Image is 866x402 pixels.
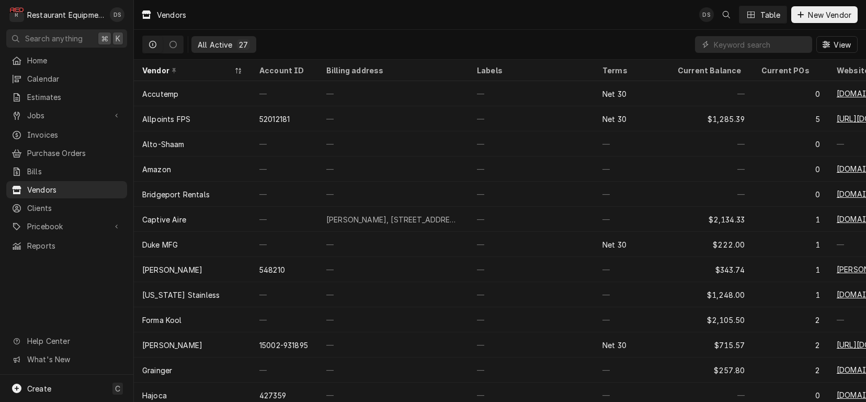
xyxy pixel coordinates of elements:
div: — [318,106,469,131]
div: — [669,157,753,182]
a: Purchase Orders [6,144,127,162]
div: 27 [239,39,248,50]
div: R [9,7,24,22]
div: 0 [753,157,828,182]
div: — [594,282,669,307]
div: Current POs [761,65,818,76]
div: — [469,207,594,232]
div: Net 30 [602,340,626,351]
div: — [594,257,669,282]
div: — [251,282,318,307]
div: $257.80 [669,358,753,383]
div: Net 30 [602,239,626,250]
div: [US_STATE] Stainless [142,289,220,300]
div: Alto-Shaam [142,139,185,150]
div: — [469,81,594,106]
div: — [469,307,594,332]
div: — [469,157,594,182]
div: Labels [477,65,586,76]
a: Calendar [6,70,127,87]
div: — [669,182,753,207]
div: — [469,282,594,307]
div: — [251,131,318,157]
div: — [251,207,318,232]
div: Restaurant Equipment Diagnostics's Avatar [9,7,24,22]
a: Reports [6,237,127,254]
div: $222.00 [669,232,753,257]
span: Bills [27,166,122,177]
div: — [318,358,469,383]
div: — [318,307,469,332]
span: Clients [27,203,122,214]
div: — [594,157,669,182]
div: — [594,207,669,232]
span: Search anything [25,33,83,44]
div: $715.57 [669,332,753,358]
span: Calendar [27,73,122,84]
div: — [251,182,318,207]
div: Accutemp [142,88,178,99]
button: Open search [718,6,735,23]
div: — [318,257,469,282]
div: Derek Stewart's Avatar [699,7,714,22]
span: Pricebook [27,221,106,232]
div: — [469,232,594,257]
div: Bridgeport Rentals [142,189,210,200]
div: Derek Stewart's Avatar [110,7,124,22]
a: Home [6,52,127,69]
div: 15002-931895 [259,340,308,351]
div: Forma Kool [142,315,182,326]
a: Go to Help Center [6,332,127,350]
div: Grainger [142,365,172,376]
a: Go to What's New [6,351,127,368]
span: C [115,383,120,394]
div: Net 30 [602,114,626,125]
div: 2 [753,358,828,383]
div: 548210 [259,264,285,275]
div: — [594,358,669,383]
span: Help Center [27,336,121,347]
span: View [831,39,853,50]
div: Net 30 [602,88,626,99]
div: — [594,307,669,332]
div: — [469,182,594,207]
span: Jobs [27,110,106,121]
div: DS [110,7,124,22]
div: — [251,232,318,257]
div: — [669,81,753,106]
a: Bills [6,163,127,180]
span: ⌘ [101,33,108,44]
span: Estimates [27,92,122,103]
div: — [251,81,318,106]
div: 2 [753,332,828,358]
div: 1 [753,207,828,232]
div: 2 [753,307,828,332]
button: View [816,36,858,53]
div: — [318,332,469,358]
span: What's New [27,354,121,365]
div: — [318,182,469,207]
span: Vendors [27,184,122,195]
div: — [251,157,318,182]
span: New Vendor [806,9,853,20]
a: Estimates [6,88,127,106]
div: 52012181 [259,114,290,125]
div: — [469,332,594,358]
div: Restaurant Equipment Diagnostics [27,9,104,20]
a: Go to Jobs [6,107,127,124]
div: — [251,307,318,332]
span: Create [27,384,51,393]
a: Clients [6,199,127,217]
div: — [594,182,669,207]
div: $2,105.50 [669,307,753,332]
a: Go to Pricebook [6,218,127,235]
div: — [318,131,469,157]
div: — [469,106,594,131]
div: 1 [753,257,828,282]
div: Amazon [142,164,171,175]
div: 1 [753,232,828,257]
div: — [318,282,469,307]
button: New Vendor [791,6,858,23]
div: $1,248.00 [669,282,753,307]
div: — [318,157,469,182]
